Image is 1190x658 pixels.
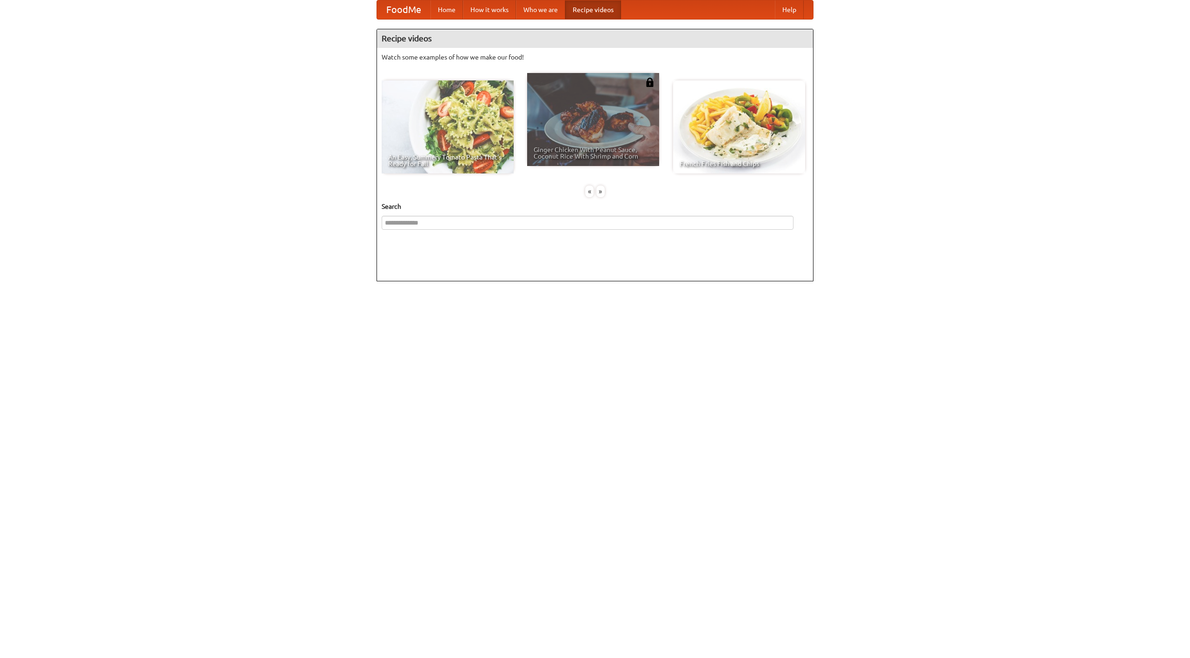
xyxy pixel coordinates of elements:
[565,0,621,19] a: Recipe videos
[596,186,605,197] div: »
[382,202,808,211] h5: Search
[430,0,463,19] a: Home
[382,80,514,173] a: An Easy, Summery Tomato Pasta That's Ready for Fall
[775,0,804,19] a: Help
[388,154,507,167] span: An Easy, Summery Tomato Pasta That's Ready for Fall
[463,0,516,19] a: How it works
[377,29,813,48] h4: Recipe videos
[377,0,430,19] a: FoodMe
[680,160,799,167] span: French Fries Fish and Chips
[382,53,808,62] p: Watch some examples of how we make our food!
[585,186,594,197] div: «
[673,80,805,173] a: French Fries Fish and Chips
[645,78,654,87] img: 483408.png
[516,0,565,19] a: Who we are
